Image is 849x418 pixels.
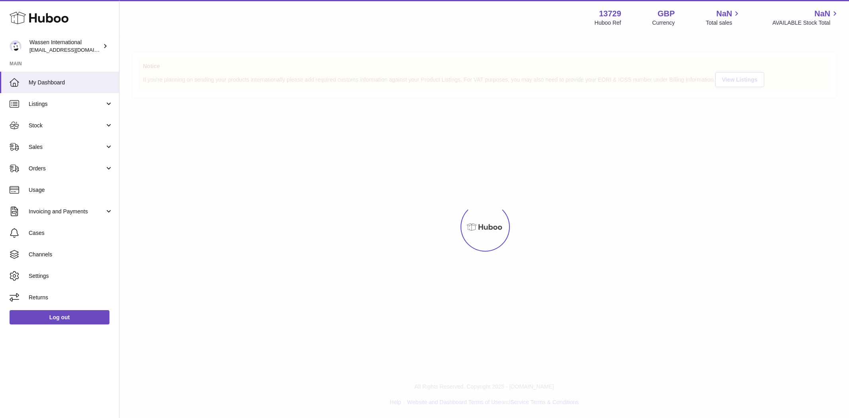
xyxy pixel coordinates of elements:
span: Settings [29,272,113,280]
span: Channels [29,251,113,258]
img: internationalsupplychain@wassen.com [10,40,21,52]
a: NaN AVAILABLE Stock Total [772,8,839,27]
span: Total sales [706,19,741,27]
span: AVAILABLE Stock Total [772,19,839,27]
span: NaN [814,8,830,19]
div: Currency [652,19,675,27]
div: Wassen International [29,39,101,54]
span: Usage [29,186,113,194]
span: Cases [29,229,113,237]
span: Orders [29,165,105,172]
span: Listings [29,100,105,108]
span: NaN [716,8,732,19]
a: NaN Total sales [706,8,741,27]
span: My Dashboard [29,79,113,86]
strong: 13729 [599,8,621,19]
div: Huboo Ref [595,19,621,27]
span: [EMAIL_ADDRESS][DOMAIN_NAME] [29,47,117,53]
span: Invoicing and Payments [29,208,105,215]
span: Sales [29,143,105,151]
strong: GBP [658,8,675,19]
a: Log out [10,310,109,324]
span: Returns [29,294,113,301]
span: Stock [29,122,105,129]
